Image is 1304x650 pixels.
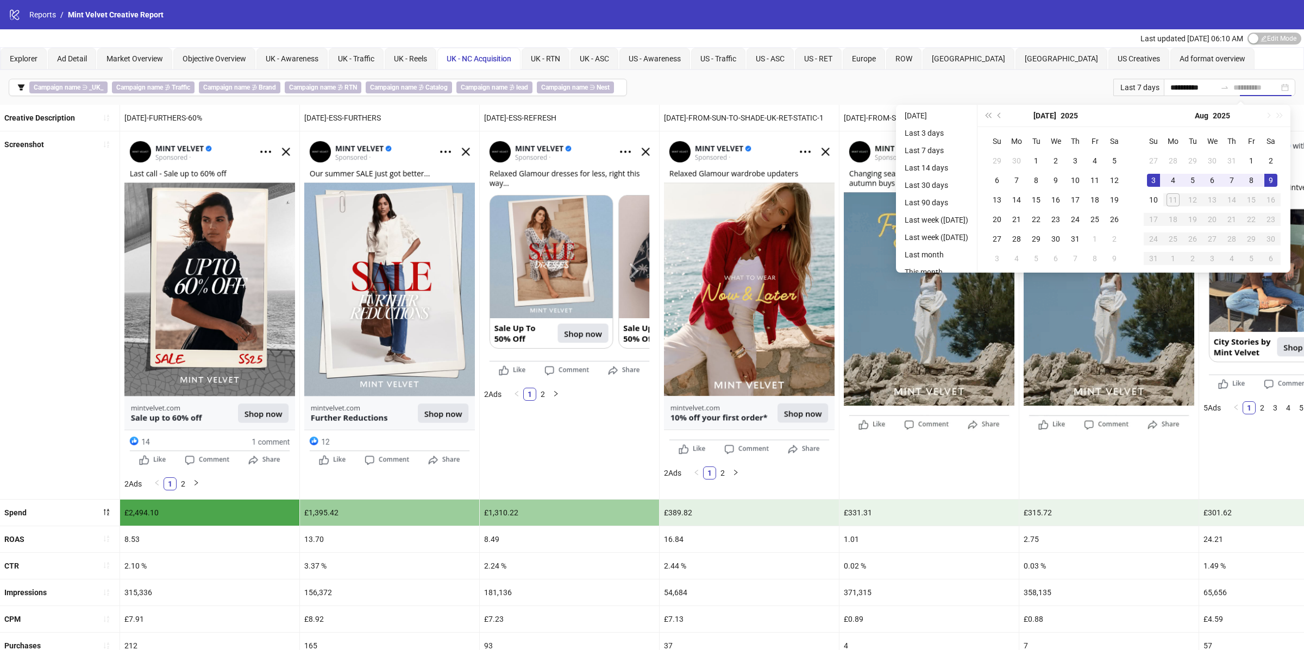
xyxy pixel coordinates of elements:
[1007,190,1026,210] td: 2025-07-14
[394,54,427,63] span: UK - Reels
[987,171,1007,190] td: 2025-07-06
[1026,131,1046,151] th: Tu
[703,466,716,479] li: 1
[1269,402,1281,414] a: 3
[1242,131,1261,151] th: Fr
[1163,210,1183,229] td: 2025-08-18
[900,109,973,122] li: [DATE]
[1069,154,1082,167] div: 3
[1088,154,1101,167] div: 4
[932,54,1005,63] span: [GEOGRAPHIC_DATA]
[1030,213,1043,226] div: 22
[1065,131,1085,151] th: Th
[1202,210,1222,229] td: 2025-08-20
[580,54,609,63] span: UK - ASC
[1264,174,1277,187] div: 9
[1222,131,1242,151] th: Th
[106,54,163,63] span: Market Overview
[1105,210,1124,229] td: 2025-07-26
[4,140,44,149] b: Screenshot
[172,84,190,91] b: Traffic
[1088,232,1101,245] div: 1
[1167,252,1180,265] div: 1
[693,469,700,476] span: left
[523,388,536,401] li: 1
[1030,232,1043,245] div: 29
[900,144,973,157] li: Last 7 days
[304,136,475,468] img: Screenshot 6785006571700
[987,151,1007,171] td: 2025-06-29
[1144,249,1163,268] td: 2025-08-31
[289,84,336,91] b: Campaign name
[447,54,511,63] span: UK - NC Acquisition
[1065,229,1085,249] td: 2025-07-31
[57,54,87,63] span: Ad Detail
[1144,210,1163,229] td: 2025-08-17
[29,81,108,93] span: ∋
[154,479,160,486] span: left
[1242,210,1261,229] td: 2025-08-22
[103,114,110,122] span: sort-ascending
[1256,401,1269,414] li: 2
[1225,174,1238,187] div: 7
[1264,193,1277,206] div: 16
[1010,252,1023,265] div: 4
[1264,154,1277,167] div: 2
[1049,252,1062,265] div: 6
[1007,151,1026,171] td: 2025-06-30
[839,105,1019,131] div: [DATE]-FROM-SUN-TO-SHADE-12-UK-BRAND-VID-2
[103,508,110,516] span: sort-descending
[1046,190,1065,210] td: 2025-07-16
[1065,249,1085,268] td: 2025-08-07
[1105,229,1124,249] td: 2025-08-02
[1049,213,1062,226] div: 23
[994,105,1006,127] button: Previous month (PageUp)
[1183,171,1202,190] td: 2025-08-05
[1085,131,1105,151] th: Fr
[1147,174,1160,187] div: 3
[1163,131,1183,151] th: Mo
[177,478,189,490] a: 2
[900,127,973,140] li: Last 3 days
[1065,151,1085,171] td: 2025-07-03
[1007,171,1026,190] td: 2025-07-07
[987,131,1007,151] th: Su
[1065,190,1085,210] td: 2025-07-17
[1282,402,1294,414] a: 4
[338,54,374,63] span: UK - Traffic
[1261,249,1281,268] td: 2025-09-06
[1264,232,1277,245] div: 30
[1105,151,1124,171] td: 2025-07-05
[1049,193,1062,206] div: 16
[68,10,164,19] span: Mint Velvet Creative Report
[10,54,37,63] span: Explorer
[1085,249,1105,268] td: 2025-08-08
[524,388,536,400] a: 1
[987,190,1007,210] td: 2025-07-13
[116,84,163,91] b: Campaign name
[804,54,832,63] span: US - RET
[1046,229,1065,249] td: 2025-07-30
[1144,171,1163,190] td: 2025-08-03
[1183,229,1202,249] td: 2025-08-26
[844,136,1014,433] img: Screenshot 6787018655100
[1243,402,1255,414] a: 1
[1186,174,1199,187] div: 5
[1147,213,1160,226] div: 17
[1108,232,1121,245] div: 2
[729,466,742,479] button: right
[660,105,839,131] div: [DATE]-FROM-SUN-TO-SHADE-UK-RET-STATIC-1
[1183,210,1202,229] td: 2025-08-19
[1245,174,1258,187] div: 8
[1118,54,1160,63] span: US Creatives
[549,388,562,401] button: right
[1061,105,1078,127] button: Choose a year
[1147,154,1160,167] div: 27
[4,113,75,122] b: Creative Description
[456,81,532,93] span: ∌
[1242,171,1261,190] td: 2025-08-08
[1147,232,1160,245] div: 24
[103,589,110,596] span: sort-ascending
[990,174,1004,187] div: 6
[987,249,1007,268] td: 2025-08-03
